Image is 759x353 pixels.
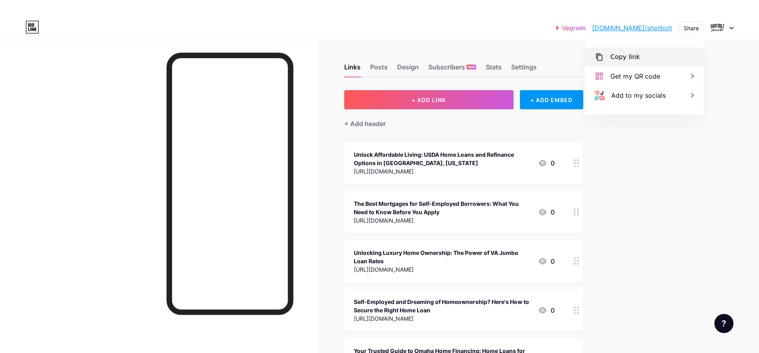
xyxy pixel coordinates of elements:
[354,199,531,216] div: The Best Mortgages for Self-Employed Borrowers: What You Need to Know Before You Apply
[538,256,555,266] div: 0
[397,62,419,77] div: Design
[354,216,531,225] div: [URL][DOMAIN_NAME]
[344,62,361,77] div: Links
[592,23,672,33] a: [DOMAIN_NAME]/shotbolt
[344,90,514,109] button: + ADD LINK
[710,20,725,35] img: Shotbolt Mortgage
[555,25,586,31] a: Upgrade
[610,71,660,81] div: Get my QR code
[610,52,640,62] div: Copy link
[511,62,537,77] div: Settings
[538,207,555,217] div: 0
[538,306,555,315] div: 0
[611,91,666,100] div: Add to my socials
[486,62,502,77] div: Stats
[538,158,555,168] div: 0
[344,119,386,128] div: + Add header
[370,62,388,77] div: Posts
[354,167,531,176] div: [URL][DOMAIN_NAME]
[468,65,475,69] span: NEW
[354,298,531,314] div: Self-Employed and Dreaming of Homeownership? Here's How to Secure the Right Home Loan
[354,265,531,274] div: [URL][DOMAIN_NAME]
[684,24,699,32] div: Share
[428,62,476,77] div: Subscribers
[412,97,446,103] span: + ADD LINK
[354,248,531,265] div: Unlocking Luxury Home Ownership: The Power of VA Jumbo Loan Rates
[520,90,583,109] div: + ADD EMBED
[354,150,531,167] div: Unlock Affordable Living: USDA Home Loans and Refinance Options in [GEOGRAPHIC_DATA], [US_STATE]
[354,314,531,323] div: [URL][DOMAIN_NAME]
